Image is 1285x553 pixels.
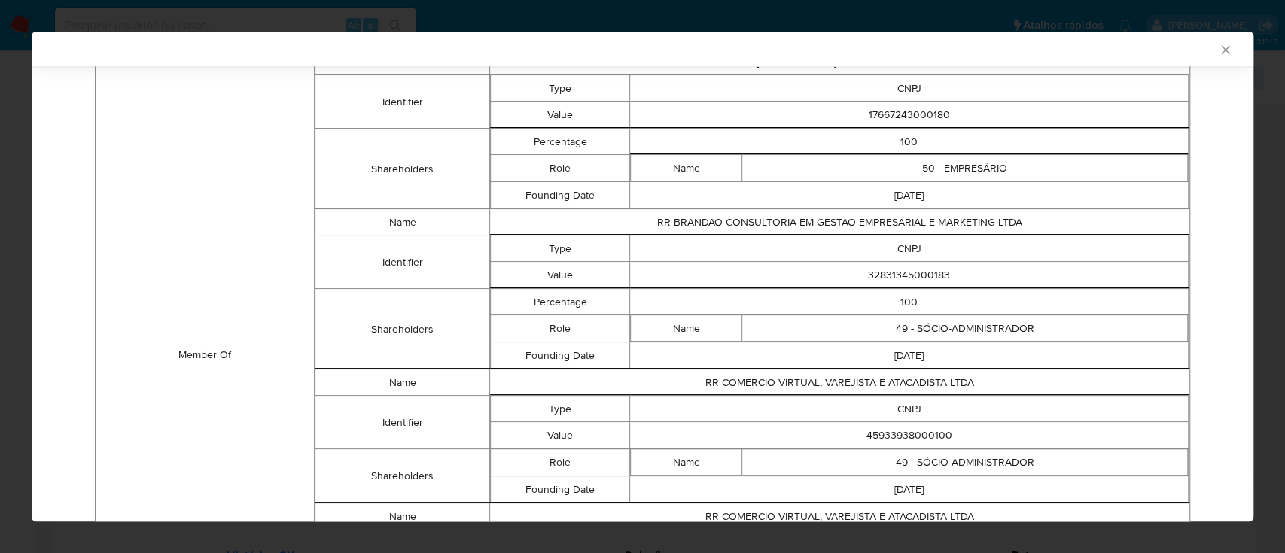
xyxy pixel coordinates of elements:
[491,75,630,102] td: Type
[630,75,1189,102] td: CNPJ
[491,182,630,208] td: Founding Date
[631,155,742,181] td: Name
[32,32,1253,521] div: closure-recommendation-modal
[630,182,1189,208] td: [DATE]
[315,75,489,129] td: Identifier
[491,235,630,262] td: Type
[315,369,489,396] td: Name
[630,342,1189,369] td: [DATE]
[630,396,1189,422] td: CNPJ
[1218,42,1232,56] button: Fechar a janela
[491,422,630,448] td: Value
[315,235,489,289] td: Identifier
[491,102,630,128] td: Value
[490,503,1189,530] td: RR COMERCIO VIRTUAL, VAREJISTA E ATACADISTA LTDA
[630,476,1189,503] td: [DATE]
[315,449,489,503] td: Shareholders
[491,155,630,182] td: Role
[491,476,630,503] td: Founding Date
[491,396,630,422] td: Type
[490,369,1189,396] td: RR COMERCIO VIRTUAL, VAREJISTA E ATACADISTA LTDA
[630,102,1189,128] td: 17667243000180
[491,289,630,315] td: Percentage
[742,449,1188,476] td: 49 - SÓCIO-ADMINISTRADOR
[491,449,630,476] td: Role
[491,262,630,288] td: Value
[315,129,489,209] td: Shareholders
[315,209,489,235] td: Name
[742,315,1188,342] td: 49 - SÓCIO-ADMINISTRADOR
[630,129,1189,155] td: 100
[315,396,489,449] td: Identifier
[631,315,742,342] td: Name
[491,342,630,369] td: Founding Date
[742,155,1188,181] td: 50 - EMPRESÁRIO
[315,503,489,530] td: Name
[630,422,1189,448] td: 45933938000100
[490,209,1189,235] td: RR BRANDAO CONSULTORIA EM GESTAO EMPRESARIAL E MARKETING LTDA
[630,289,1189,315] td: 100
[630,262,1189,288] td: 32831345000183
[630,235,1189,262] td: CNPJ
[631,449,742,476] td: Name
[315,289,489,369] td: Shareholders
[491,315,630,342] td: Role
[491,129,630,155] td: Percentage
